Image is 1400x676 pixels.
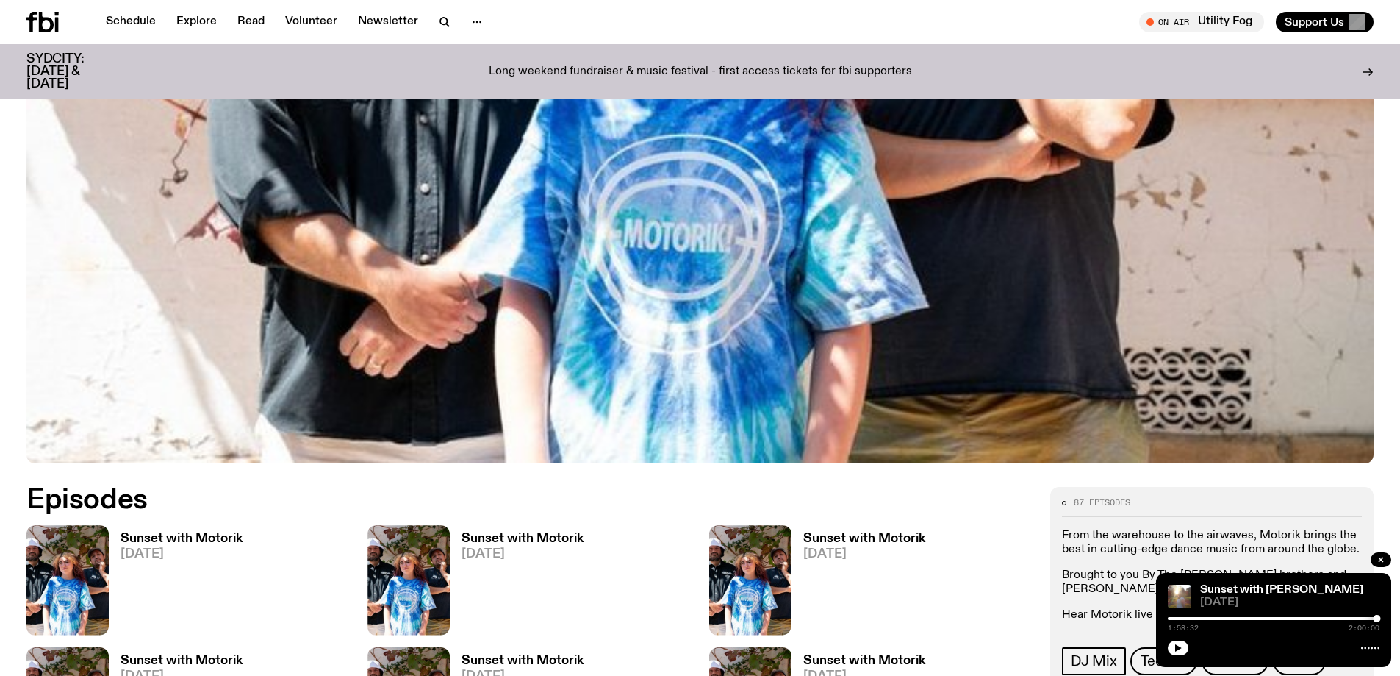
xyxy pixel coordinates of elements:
a: Sunset with Motorik[DATE] [791,533,925,635]
a: Sunset with [PERSON_NAME] [1200,584,1363,596]
h3: Sunset with Motorik [462,655,584,667]
img: Andrew, Reenie, and Pat stand in a row, smiling at the camera, in dappled light with a vine leafe... [709,525,791,635]
p: From the warehouse to the airwaves, Motorik brings the best in cutting-edge dance music from arou... [1062,529,1362,557]
a: Explore [168,12,226,32]
p: Hear Motorik live on Sunset each [DATE] from 6-8pm. [1062,608,1362,622]
span: [DATE] [121,548,243,561]
button: On AirUtility Fog [1139,12,1264,32]
span: 87 episodes [1074,499,1130,507]
a: Newsletter [349,12,427,32]
h3: SYDCITY: [DATE] & [DATE] [26,53,121,90]
button: Support Us [1276,12,1374,32]
a: Sunset with Motorik[DATE] [109,533,243,635]
h3: Sunset with Motorik [121,655,243,667]
a: Schedule [97,12,165,32]
p: Long weekend fundraiser & music festival - first access tickets for fbi supporters [489,65,912,79]
span: DJ Mix [1071,653,1117,669]
a: Sunset with Motorik[DATE] [450,533,584,635]
h3: Sunset with Motorik [803,655,925,667]
a: Volunteer [276,12,346,32]
span: 2:00:00 [1349,625,1379,632]
span: [DATE] [803,548,925,561]
a: Read [229,12,273,32]
h3: Sunset with Motorik [803,533,925,545]
span: [DATE] [462,548,584,561]
a: DJ Mix [1062,647,1126,675]
span: Techno [1141,653,1188,669]
img: Andrew, Reenie, and Pat stand in a row, smiling at the camera, in dappled light with a vine leafe... [367,525,450,635]
h3: Sunset with Motorik [462,533,584,545]
span: Support Us [1285,15,1344,29]
h2: Episodes [26,487,919,513]
h3: Sunset with Motorik [121,533,243,545]
span: 1:58:32 [1168,625,1199,632]
a: Techno [1130,647,1198,675]
p: Brought to you By The [PERSON_NAME] brothers and [PERSON_NAME] [1062,569,1362,597]
img: Andrew, Reenie, and Pat stand in a row, smiling at the camera, in dappled light with a vine leafe... [26,525,109,635]
span: [DATE] [1200,597,1379,608]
